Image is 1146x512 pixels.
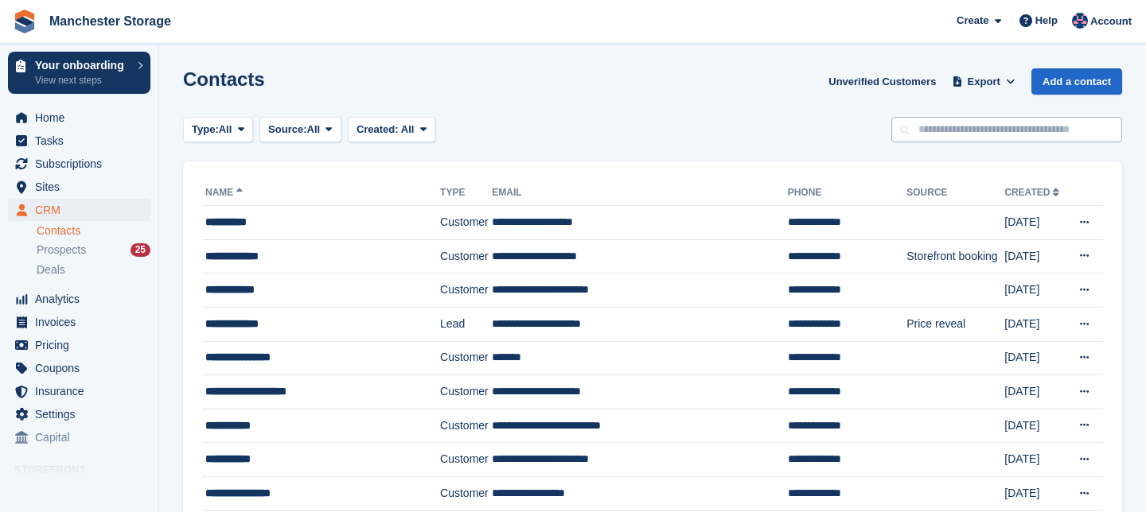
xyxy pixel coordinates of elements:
img: stora-icon-8386f47178a22dfd0bd8f6a31ec36ba5ce8667c1dd55bd0f319d3a0aa187defe.svg [13,10,37,33]
span: Storefront [14,462,158,478]
button: Source: All [259,117,341,143]
a: menu [8,311,150,333]
td: Lead [440,307,492,341]
span: Analytics [35,288,131,310]
a: menu [8,107,150,129]
td: [DATE] [1004,206,1067,240]
span: Prospects [37,242,86,258]
button: Created: All [348,117,435,143]
span: Export [968,74,1000,90]
a: Deals [37,262,150,278]
a: menu [8,176,150,198]
span: Source: [268,122,306,138]
span: Coupons [35,357,131,379]
a: menu [8,288,150,310]
td: [DATE] [1004,409,1067,443]
th: Email [492,180,787,206]
td: Customer [440,443,492,477]
span: Deals [37,262,65,277]
td: [DATE] [1004,476,1067,510]
td: Price reveal [906,307,1004,341]
a: menu [8,153,150,175]
td: Customer [440,341,492,375]
button: Export [949,68,1019,95]
span: Capital [35,426,131,448]
span: Account [1090,14,1132,29]
td: [DATE] [1004,341,1067,375]
a: Name [205,187,246,198]
th: Source [906,180,1004,206]
a: Prospects 25 [37,242,150,258]
p: Your onboarding [35,60,130,71]
span: Sites [35,176,131,198]
td: Customer [440,206,492,240]
td: [DATE] [1004,273,1067,308]
a: menu [8,357,150,379]
a: menu [8,334,150,356]
a: menu [8,199,150,221]
span: Create [957,13,988,29]
span: Help [1035,13,1058,29]
span: Type: [192,122,219,138]
a: Your onboarding View next steps [8,52,150,94]
a: menu [8,380,150,402]
p: View next steps [35,73,130,87]
td: Storefront booking [906,239,1004,273]
th: Phone [788,180,907,206]
span: Created: [357,123,399,135]
a: menu [8,403,150,425]
td: [DATE] [1004,239,1067,273]
a: Contacts [37,223,150,239]
a: Add a contact [1031,68,1122,95]
span: CRM [35,199,131,221]
span: Invoices [35,311,131,333]
h1: Contacts [183,68,265,90]
td: Customer [440,239,492,273]
span: All [219,122,232,138]
a: Unverified Customers [822,68,942,95]
span: Home [35,107,131,129]
td: Customer [440,375,492,409]
div: 25 [131,243,150,257]
a: Created [1004,187,1062,198]
th: Type [440,180,492,206]
a: menu [8,130,150,152]
td: [DATE] [1004,375,1067,409]
span: Tasks [35,130,131,152]
button: Type: All [183,117,253,143]
span: Pricing [35,334,131,356]
span: All [307,122,321,138]
span: Subscriptions [35,153,131,175]
span: Settings [35,403,131,425]
td: Customer [440,409,492,443]
td: Customer [440,273,492,308]
td: [DATE] [1004,443,1067,477]
td: Customer [440,476,492,510]
span: Insurance [35,380,131,402]
td: [DATE] [1004,307,1067,341]
a: Manchester Storage [43,8,177,34]
a: menu [8,426,150,448]
span: All [401,123,415,135]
